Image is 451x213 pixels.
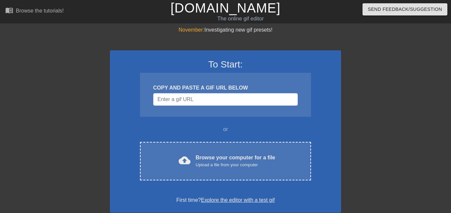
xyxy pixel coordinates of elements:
[368,5,442,13] span: Send Feedback/Suggestion
[179,27,204,33] span: November:
[119,59,332,70] h3: To Start:
[153,93,298,106] input: Username
[127,125,324,133] div: or
[170,1,280,15] a: [DOMAIN_NAME]
[201,197,275,203] a: Explore the editor with a test gif
[5,6,64,16] a: Browse the tutorials!
[110,26,341,34] div: Investigating new gif presets!
[363,3,447,15] button: Send Feedback/Suggestion
[5,6,13,14] span: menu_book
[179,154,191,166] span: cloud_upload
[16,8,64,13] div: Browse the tutorials!
[154,15,327,23] div: The online gif editor
[196,162,275,168] div: Upload a file from your computer
[196,154,275,168] div: Browse your computer for a file
[153,84,298,92] div: COPY AND PASTE A GIF URL BELOW
[119,196,332,204] div: First time?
